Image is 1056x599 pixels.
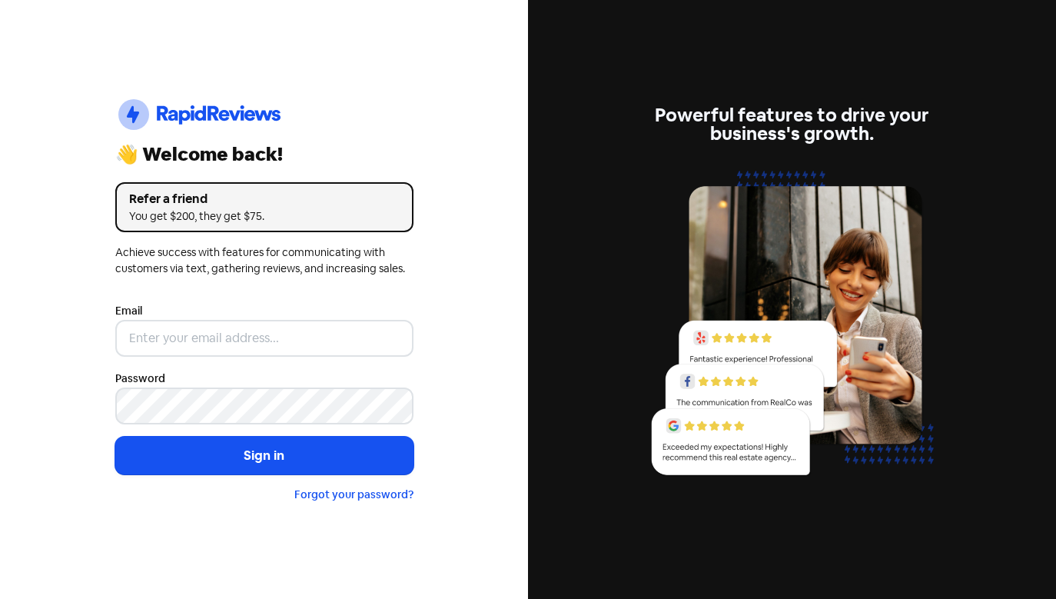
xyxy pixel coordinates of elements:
div: You get $200, they get $75. [129,208,400,225]
img: reviews [643,161,941,493]
label: Email [115,303,142,319]
div: Powerful features to drive your business's growth. [643,106,941,143]
div: 👋 Welcome back! [115,145,413,164]
input: Enter your email address... [115,320,413,357]
div: Achieve success with features for communicating with customers via text, gathering reviews, and i... [115,245,413,277]
div: Refer a friend [129,190,400,208]
button: Sign in [115,437,413,475]
label: Password [115,371,165,387]
a: Forgot your password? [294,488,413,501]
